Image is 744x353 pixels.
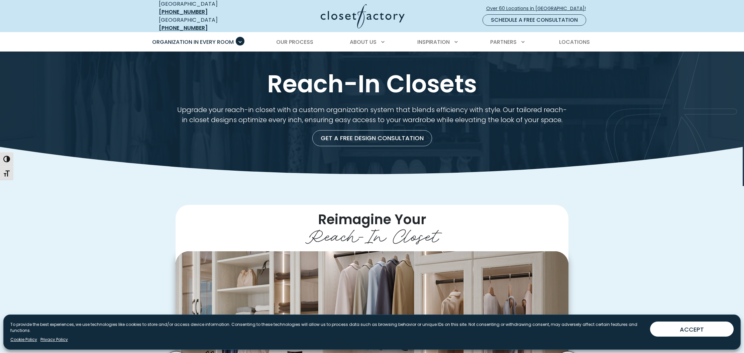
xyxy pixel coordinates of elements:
span: Reimagine Your [318,210,426,229]
p: To provide the best experiences, we use technologies like cookies to store and/or access device i... [10,322,645,334]
a: [PHONE_NUMBER] [159,24,208,32]
h1: Reach-In Closets [157,71,587,97]
span: Inspiration [417,38,450,46]
nav: Primary Menu [147,33,597,52]
a: Cookie Policy [10,337,37,343]
span: Organization in Every Room [152,38,234,46]
p: Upgrade your reach-in closet with a custom organization system that blends efficiency with style.... [176,105,568,125]
img: Closet Factory Logo [321,4,405,28]
a: [PHONE_NUMBER] [159,8,208,16]
span: Our Process [276,38,313,46]
span: Partners [490,38,517,46]
button: ACCEPT [650,322,734,337]
span: Reach-In Closet [305,221,439,248]
span: Over 60 Locations in [GEOGRAPHIC_DATA]! [486,5,591,12]
a: Schedule a Free Consultation [483,14,586,26]
div: [GEOGRAPHIC_DATA] [159,16,256,32]
a: Privacy Policy [40,337,68,343]
span: About Us [350,38,377,46]
a: Over 60 Locations in [GEOGRAPHIC_DATA]! [486,3,592,14]
a: Get a Free Design Consultation [312,130,432,146]
span: Locations [559,38,590,46]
